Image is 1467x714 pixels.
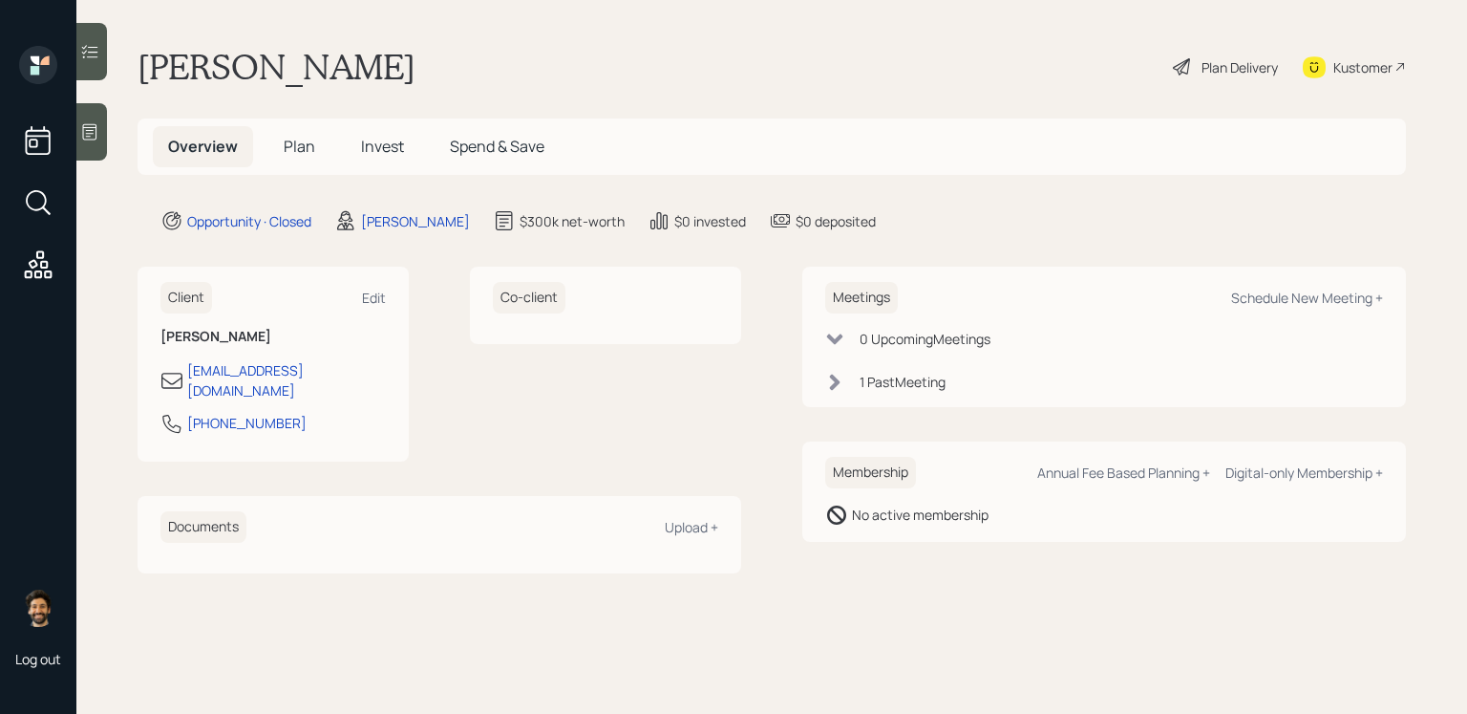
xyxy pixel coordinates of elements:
[665,518,718,536] div: Upload +
[1201,57,1278,77] div: Plan Delivery
[187,211,311,231] div: Opportunity · Closed
[450,136,544,157] span: Spend & Save
[825,282,898,314] h6: Meetings
[168,136,238,157] span: Overview
[1225,464,1383,482] div: Digital-only Membership +
[15,650,61,668] div: Log out
[852,505,989,525] div: No active membership
[493,282,565,314] h6: Co-client
[361,211,470,231] div: [PERSON_NAME]
[860,329,990,349] div: 0 Upcoming Meeting s
[796,211,876,231] div: $0 deposited
[187,413,307,433] div: [PHONE_NUMBER]
[361,136,404,157] span: Invest
[138,46,415,88] h1: [PERSON_NAME]
[362,289,386,307] div: Edit
[284,136,315,157] span: Plan
[1037,464,1210,482] div: Annual Fee Based Planning +
[160,329,386,345] h6: [PERSON_NAME]
[187,360,386,400] div: [EMAIL_ADDRESS][DOMAIN_NAME]
[520,211,625,231] div: $300k net-worth
[674,211,746,231] div: $0 invested
[1231,289,1383,307] div: Schedule New Meeting +
[160,282,212,314] h6: Client
[825,457,916,488] h6: Membership
[160,511,246,543] h6: Documents
[1333,57,1393,77] div: Kustomer
[19,589,57,627] img: eric-schwartz-headshot.png
[860,372,946,392] div: 1 Past Meeting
